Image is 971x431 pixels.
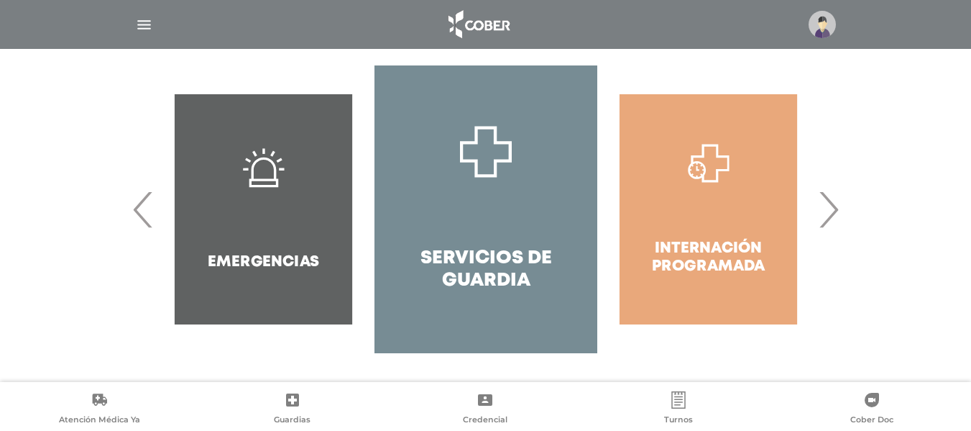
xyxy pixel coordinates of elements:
[775,391,968,428] a: Cober Doc
[463,414,507,427] span: Credencial
[664,414,693,427] span: Turnos
[59,414,140,427] span: Atención Médica Ya
[374,65,597,353] a: Servicios de Guardia
[582,391,776,428] a: Turnos
[809,11,836,38] img: profile-placeholder.svg
[400,248,571,292] h4: Servicios de Guardia
[389,391,582,428] a: Credencial
[441,7,516,42] img: logo_cober_home-white.png
[135,16,153,34] img: Cober_menu-lines-white.svg
[196,391,390,428] a: Guardias
[3,391,196,428] a: Atención Médica Ya
[850,414,893,427] span: Cober Doc
[129,171,157,248] span: Previous
[814,171,842,248] span: Next
[274,414,310,427] span: Guardias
